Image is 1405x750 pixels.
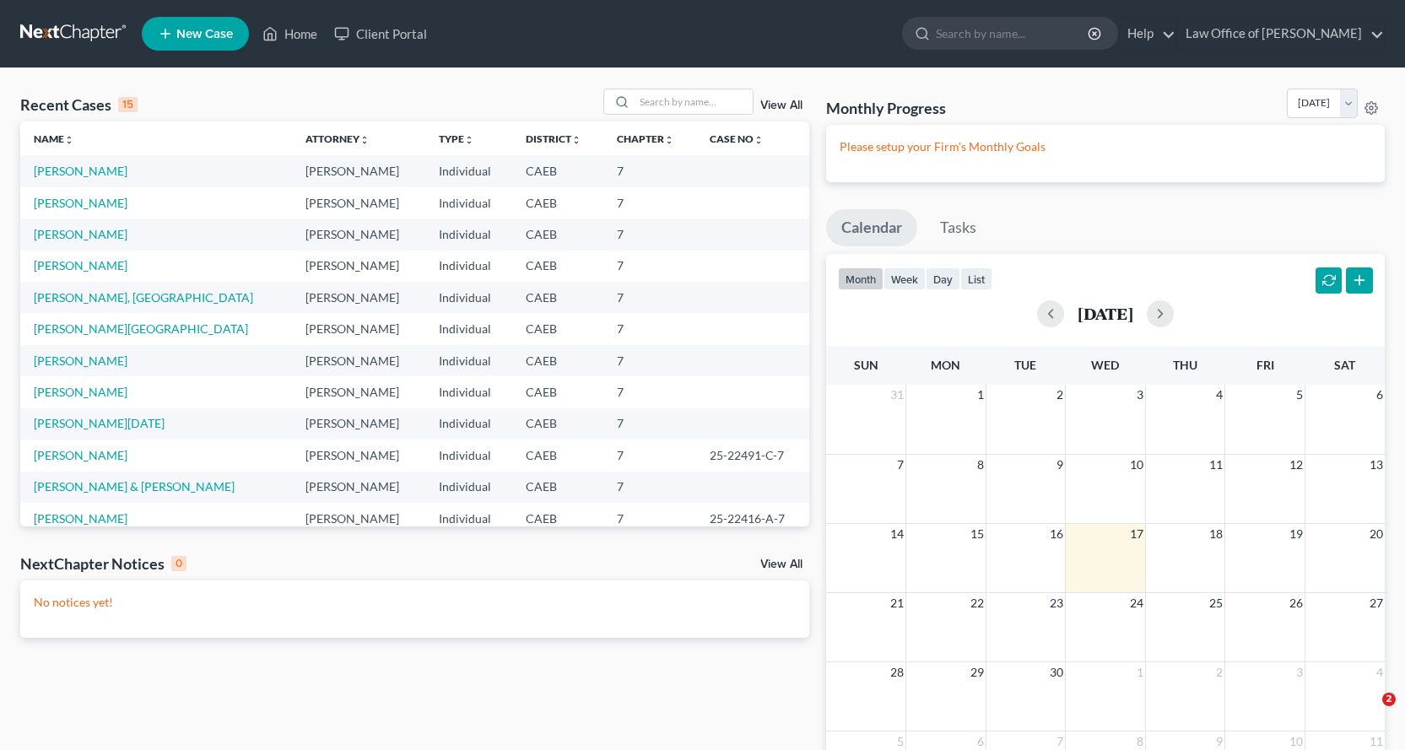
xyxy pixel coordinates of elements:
[34,321,248,336] a: [PERSON_NAME][GEOGRAPHIC_DATA]
[425,282,513,313] td: Individual
[884,267,926,290] button: week
[975,385,986,405] span: 1
[1135,662,1145,683] span: 1
[603,282,696,313] td: 7
[1014,358,1036,372] span: Tue
[1128,593,1145,613] span: 24
[1214,662,1224,683] span: 2
[512,282,603,313] td: CAEB
[826,209,917,246] a: Calendar
[34,132,74,145] a: Nameunfold_more
[20,553,186,574] div: NextChapter Notices
[1128,524,1145,544] span: 17
[34,511,127,526] a: [PERSON_NAME]
[292,251,425,282] td: [PERSON_NAME]
[1048,524,1065,544] span: 16
[512,219,603,250] td: CAEB
[425,187,513,219] td: Individual
[895,455,905,475] span: 7
[512,440,603,471] td: CAEB
[292,187,425,219] td: [PERSON_NAME]
[425,503,513,534] td: Individual
[425,313,513,344] td: Individual
[889,524,905,544] span: 14
[1214,385,1224,405] span: 4
[512,376,603,407] td: CAEB
[292,376,425,407] td: [PERSON_NAME]
[603,503,696,534] td: 7
[710,132,764,145] a: Case Nounfold_more
[617,132,674,145] a: Chapterunfold_more
[1368,593,1385,613] span: 27
[425,345,513,376] td: Individual
[305,132,370,145] a: Attorneyunfold_more
[696,503,808,534] td: 25-22416-A-7
[603,408,696,440] td: 7
[359,135,370,145] i: unfold_more
[603,219,696,250] td: 7
[512,472,603,503] td: CAEB
[1048,662,1065,683] span: 30
[512,345,603,376] td: CAEB
[34,290,253,305] a: [PERSON_NAME], [GEOGRAPHIC_DATA]
[1294,662,1305,683] span: 3
[1256,358,1274,372] span: Fri
[760,558,802,570] a: View All
[1128,455,1145,475] span: 10
[292,282,425,313] td: [PERSON_NAME]
[664,135,674,145] i: unfold_more
[936,18,1090,49] input: Search by name...
[1135,385,1145,405] span: 3
[1288,593,1305,613] span: 26
[254,19,326,49] a: Home
[838,267,884,290] button: month
[64,135,74,145] i: unfold_more
[20,94,138,115] div: Recent Cases
[1177,19,1384,49] a: Law Office of [PERSON_NAME]
[1048,593,1065,613] span: 23
[925,209,992,246] a: Tasks
[326,19,435,49] a: Client Portal
[425,472,513,503] td: Individual
[931,358,960,372] span: Mon
[696,440,808,471] td: 25-22491-C-7
[1382,693,1396,706] span: 2
[1294,385,1305,405] span: 5
[34,258,127,272] a: [PERSON_NAME]
[292,503,425,534] td: [PERSON_NAME]
[603,251,696,282] td: 7
[1173,358,1197,372] span: Thu
[512,313,603,344] td: CAEB
[571,135,581,145] i: unfold_more
[826,98,946,118] h3: Monthly Progress
[1055,385,1065,405] span: 2
[889,662,905,683] span: 28
[603,440,696,471] td: 7
[1119,19,1175,49] a: Help
[1208,524,1224,544] span: 18
[969,593,986,613] span: 22
[603,345,696,376] td: 7
[975,455,986,475] span: 8
[926,267,960,290] button: day
[34,479,235,494] a: [PERSON_NAME] & [PERSON_NAME]
[34,164,127,178] a: [PERSON_NAME]
[34,196,127,210] a: [PERSON_NAME]
[34,416,165,430] a: [PERSON_NAME][DATE]
[526,132,581,145] a: Districtunfold_more
[512,503,603,534] td: CAEB
[34,448,127,462] a: [PERSON_NAME]
[635,89,753,114] input: Search by name...
[754,135,764,145] i: unfold_more
[840,138,1371,155] p: Please setup your Firm's Monthly Goals
[1208,455,1224,475] span: 11
[512,251,603,282] td: CAEB
[1368,524,1385,544] span: 20
[292,440,425,471] td: [PERSON_NAME]
[760,100,802,111] a: View All
[34,594,796,611] p: No notices yet!
[1348,693,1388,733] iframe: Intercom live chat
[1055,455,1065,475] span: 9
[171,556,186,571] div: 0
[1375,385,1385,405] span: 6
